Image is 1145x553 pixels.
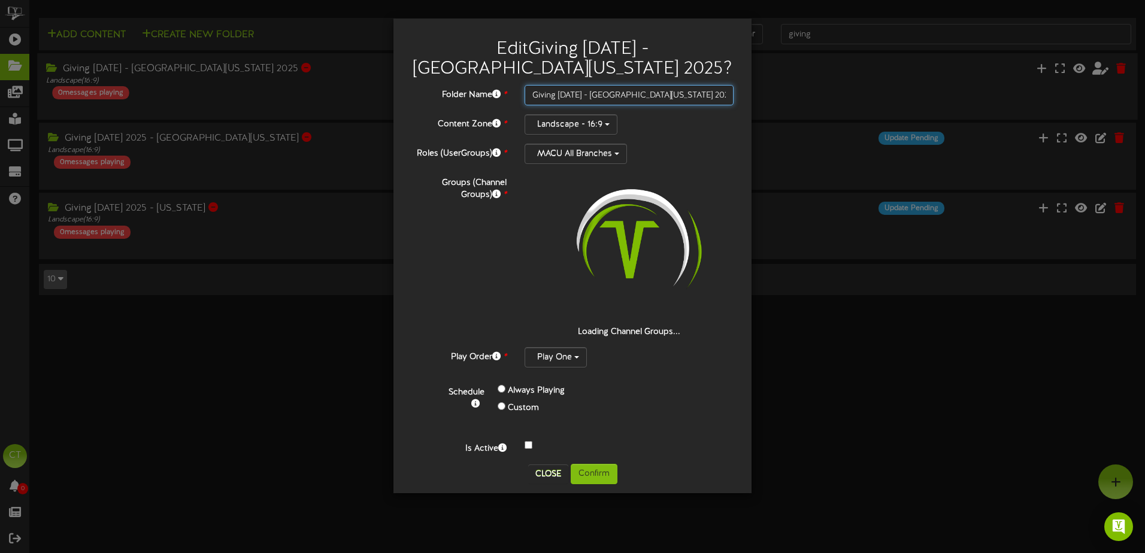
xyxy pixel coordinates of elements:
button: MACU All Branches [525,144,627,164]
div: Open Intercom Messenger [1104,512,1133,541]
label: Custom [508,402,539,414]
b: Schedule [449,388,484,397]
label: Content Zone [402,114,516,130]
h2: Edit Giving [DATE] - [GEOGRAPHIC_DATA][US_STATE] 2025 ? [411,39,734,79]
strong: Loading Channel Groups... [578,327,680,336]
button: Play One [525,347,587,367]
img: loading-spinner-2.png [553,173,706,326]
label: Always Playing [508,385,565,397]
button: Confirm [571,464,617,484]
label: Play Order [402,347,516,363]
label: Roles (UserGroups) [402,144,516,160]
label: Is Active [402,439,516,455]
input: Folder Name [525,85,734,105]
button: Landscape - 16:9 [525,114,617,135]
label: Folder Name [402,85,516,101]
button: Close [528,464,568,484]
label: Groups (Channel Groups) [402,173,516,201]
